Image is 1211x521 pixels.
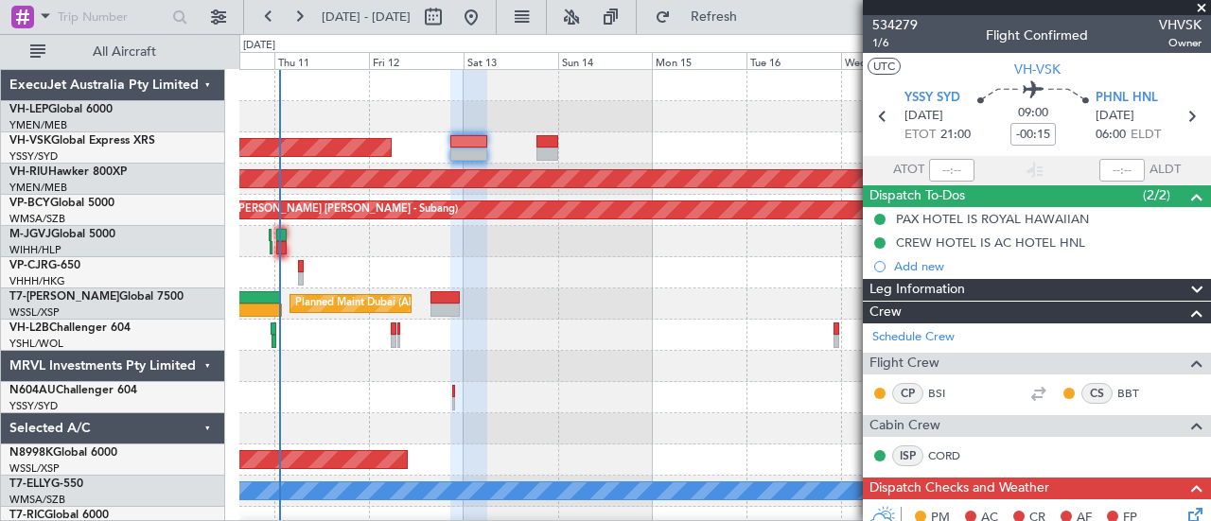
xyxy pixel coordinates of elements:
[9,198,50,209] span: VP-BCY
[9,104,48,115] span: VH-LEP
[1096,107,1134,126] span: [DATE]
[893,161,924,180] span: ATOT
[9,166,48,178] span: VH-RIU
[896,234,1085,251] div: CREW HOTEL IS AC HOTEL HNL
[558,52,653,69] div: Sun 14
[369,52,464,69] div: Fri 12
[9,274,65,288] a: VHHH/HKG
[841,52,936,69] div: Wed 17
[9,322,49,334] span: VH-L2B
[872,328,955,347] a: Schedule Crew
[9,181,67,195] a: YMEN/MEB
[1096,126,1126,145] span: 06:00
[9,135,155,147] a: VH-VSKGlobal Express XRS
[928,447,971,464] a: CORD
[675,10,754,24] span: Refresh
[652,52,746,69] div: Mon 15
[21,37,205,67] button: All Aircraft
[9,260,48,271] span: VP-CJR
[9,385,137,396] a: N604AUChallenger 604
[9,291,119,303] span: T7-[PERSON_NAME]
[464,52,558,69] div: Sat 13
[869,279,965,301] span: Leg Information
[1131,126,1161,145] span: ELDT
[9,260,80,271] a: VP-CJRG-650
[9,291,184,303] a: T7-[PERSON_NAME]Global 7500
[1117,385,1160,402] a: BBT
[9,135,51,147] span: VH-VSK
[1159,15,1202,35] span: VHVSK
[9,510,109,521] a: T7-RICGlobal 6000
[9,229,115,240] a: M-JGVJGlobal 5000
[872,35,918,51] span: 1/6
[9,399,58,413] a: YSSY/SYD
[9,493,65,507] a: WMSA/SZB
[9,337,63,351] a: YSHL/WOL
[904,89,960,108] span: YSSY SYD
[892,445,923,466] div: ISP
[928,385,971,402] a: BSI
[1159,35,1202,51] span: Owner
[1014,60,1061,79] span: VH-VSK
[986,26,1088,45] div: Flight Confirmed
[869,478,1049,499] span: Dispatch Checks and Weather
[868,58,901,75] button: UTC
[9,447,117,459] a: N8998KGlobal 6000
[904,107,943,126] span: [DATE]
[869,415,940,437] span: Cabin Crew
[869,185,965,207] span: Dispatch To-Dos
[1143,185,1170,205] span: (2/2)
[1096,89,1158,108] span: PHNL HNL
[9,510,44,521] span: T7-RIC
[1018,104,1048,123] span: 09:00
[58,3,167,31] input: Trip Number
[9,212,65,226] a: WMSA/SZB
[9,447,53,459] span: N8998K
[869,302,902,323] span: Crew
[322,9,411,26] span: [DATE] - [DATE]
[9,461,60,476] a: WSSL/XSP
[274,52,369,69] div: Thu 11
[929,159,974,182] input: --:--
[9,118,67,132] a: YMEN/MEB
[1150,161,1181,180] span: ALDT
[9,166,127,178] a: VH-RIUHawker 800XP
[896,211,1089,227] div: PAX HOTEL IS ROYAL HAWAIIAN
[243,38,275,54] div: [DATE]
[295,289,482,318] div: Planned Maint Dubai (Al Maktoum Intl)
[9,385,56,396] span: N604AU
[9,229,51,240] span: M-JGVJ
[904,126,936,145] span: ETOT
[9,322,131,334] a: VH-L2BChallenger 604
[49,45,200,59] span: All Aircraft
[9,149,58,164] a: YSSY/SYD
[746,52,841,69] div: Tue 16
[892,383,923,404] div: CP
[9,104,113,115] a: VH-LEPGlobal 6000
[940,126,971,145] span: 21:00
[9,305,60,320] a: WSSL/XSP
[9,478,51,490] span: T7-ELLY
[9,198,114,209] a: VP-BCYGlobal 5000
[9,243,61,257] a: WIHH/HLP
[869,353,939,374] span: Flight Crew
[9,478,83,490] a: T7-ELLYG-550
[894,258,1202,274] div: Add new
[646,2,760,32] button: Refresh
[1081,383,1113,404] div: CS
[872,15,918,35] span: 534279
